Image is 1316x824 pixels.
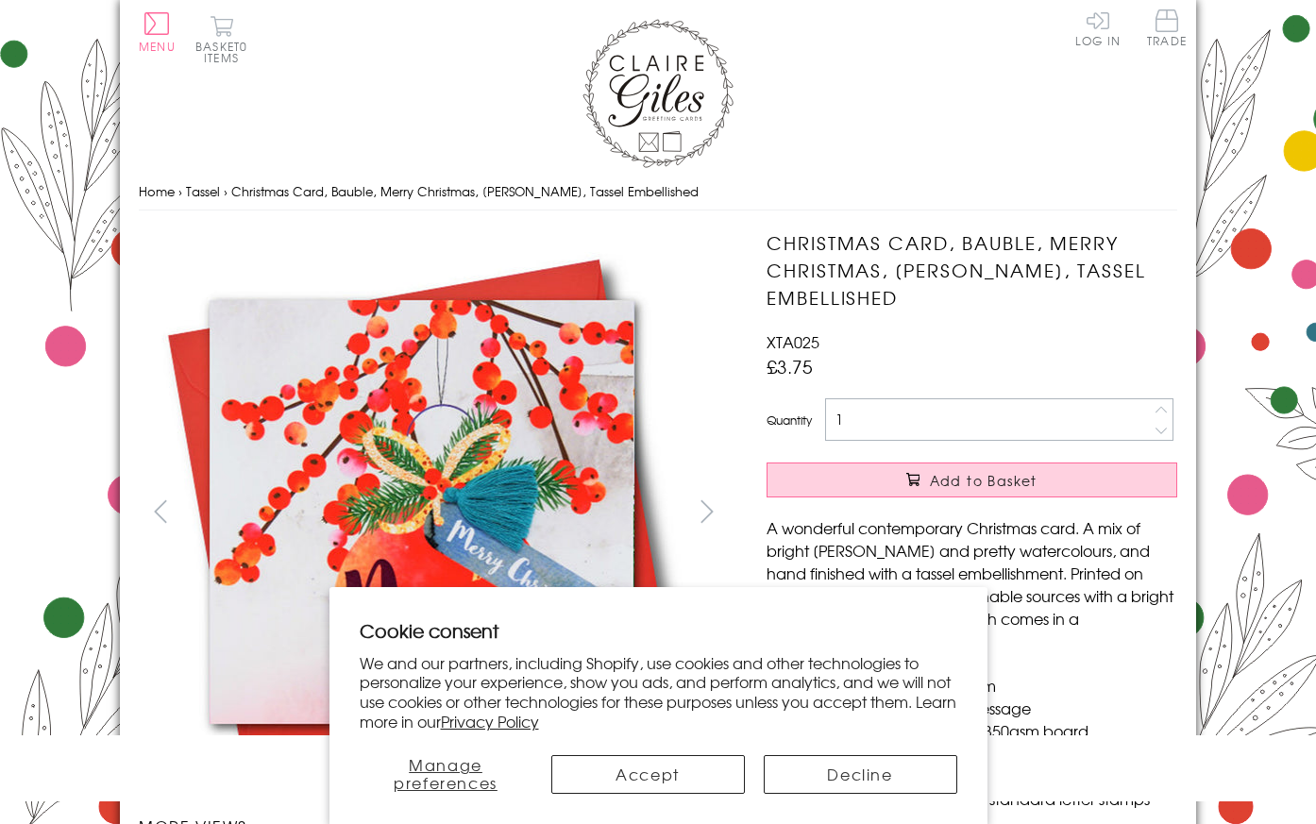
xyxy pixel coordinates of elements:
span: Menu [139,38,176,55]
img: Christmas Card, Bauble, Merry Christmas, Nana, Tassel Embellished [139,229,705,795]
button: Decline [764,755,957,794]
img: Claire Giles Greetings Cards [582,19,734,168]
a: Log In [1075,9,1121,46]
a: Home [139,182,175,200]
span: Christmas Card, Bauble, Merry Christmas, [PERSON_NAME], Tassel Embellished [231,182,699,200]
button: Manage preferences [360,755,532,794]
span: Add to Basket [930,471,1038,490]
p: We and our partners, including Shopify, use cookies and other technologies to personalize your ex... [360,653,957,732]
button: Menu [139,12,176,52]
button: Accept [551,755,745,794]
span: › [224,182,228,200]
button: Add to Basket [767,462,1177,497]
img: Christmas Card, Bauble, Merry Christmas, Nana, Tassel Embellished [729,229,1295,796]
h1: Christmas Card, Bauble, Merry Christmas, [PERSON_NAME], Tassel Embellished [767,229,1177,311]
a: Privacy Policy [441,710,539,732]
a: Trade [1147,9,1187,50]
button: prev [139,490,181,532]
button: next [686,490,729,532]
span: XTA025 [767,330,819,353]
span: 0 items [204,38,247,66]
p: A wonderful contemporary Christmas card. A mix of bright [PERSON_NAME] and pretty watercolours, a... [767,516,1177,652]
span: › [178,182,182,200]
span: £3.75 [767,353,813,379]
label: Quantity [767,412,812,429]
span: Trade [1147,9,1187,46]
h2: Cookie consent [360,617,957,644]
a: Tassel [186,182,220,200]
span: Manage preferences [394,753,498,794]
nav: breadcrumbs [139,173,1177,211]
button: Basket0 items [195,15,247,63]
